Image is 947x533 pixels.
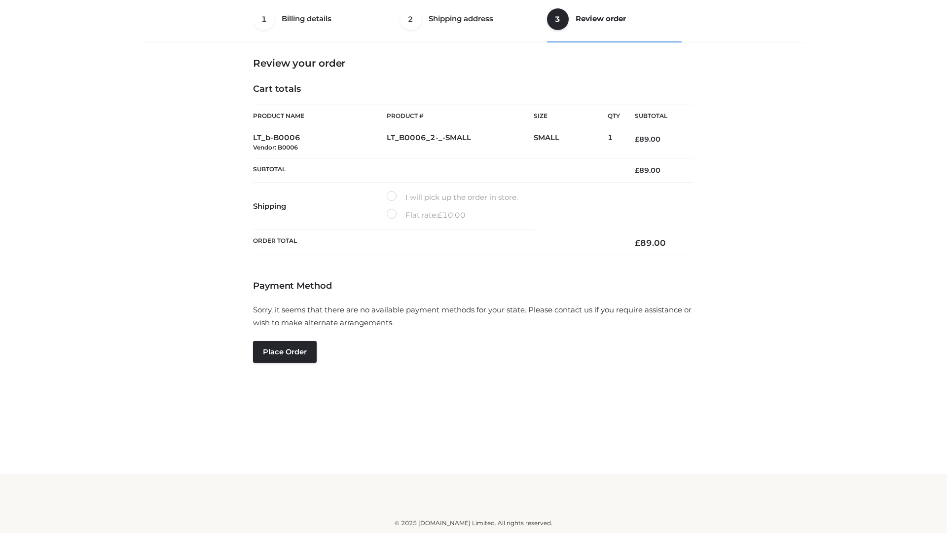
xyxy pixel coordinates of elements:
bdi: 10.00 [437,210,466,220]
span: Sorry, it seems that there are no available payment methods for your state. Please contact us if ... [253,305,692,327]
th: Shipping [253,183,387,230]
small: Vendor: B0006 [253,144,298,151]
span: £ [437,210,442,220]
td: 1 [608,127,620,158]
span: £ [635,135,639,144]
th: Product Name [253,105,387,127]
div: © 2025 [DOMAIN_NAME] Limited. All rights reserved. [146,518,801,528]
th: Qty [608,105,620,127]
bdi: 89.00 [635,166,660,175]
h3: Review your order [253,57,694,69]
th: Size [534,105,603,127]
th: Subtotal [253,158,620,182]
span: £ [635,166,639,175]
span: £ [635,238,640,248]
bdi: 89.00 [635,238,666,248]
td: LT_b-B0006 [253,127,387,158]
h4: Payment Method [253,281,694,292]
td: SMALL [534,127,608,158]
th: Product # [387,105,534,127]
td: LT_B0006_2-_-SMALL [387,127,534,158]
th: Order Total [253,230,620,256]
bdi: 89.00 [635,135,660,144]
button: Place order [253,341,317,363]
th: Subtotal [620,105,694,127]
label: Flat rate: [387,209,466,222]
label: I will pick up the order in store. [387,191,518,204]
h4: Cart totals [253,84,694,95]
